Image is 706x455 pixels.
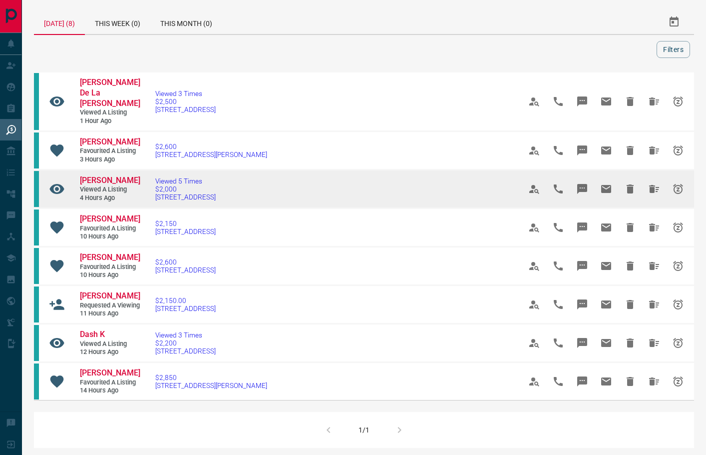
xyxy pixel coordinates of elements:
span: [PERSON_NAME] [80,291,140,300]
a: Dash K [80,329,140,340]
span: Snooze [666,254,690,278]
span: [PERSON_NAME] [80,214,140,223]
span: $2,150 [155,219,216,227]
a: $2,150[STREET_ADDRESS] [155,219,216,235]
span: Snooze [666,215,690,239]
div: condos.ca [34,132,39,168]
span: Hide [618,369,642,393]
span: 10 hours ago [80,232,140,241]
span: View Profile [522,215,546,239]
span: Call [546,89,570,113]
span: View Profile [522,254,546,278]
a: Viewed 5 Times$2,000[STREET_ADDRESS] [155,177,216,201]
div: condos.ca [34,325,39,361]
span: [STREET_ADDRESS] [155,227,216,235]
span: Message [570,369,594,393]
span: Viewed a Listing [80,108,140,117]
span: Snooze [666,89,690,113]
span: 1 hour ago [80,117,140,125]
span: Message [570,89,594,113]
button: Filters [657,41,690,58]
span: Hide All from Disha Singh [642,369,666,393]
div: This Week (0) [85,10,150,34]
span: $2,600 [155,258,216,266]
span: Message [570,254,594,278]
span: Dash K [80,329,105,339]
a: Viewed 3 Times$2,200[STREET_ADDRESS] [155,331,216,355]
span: Email [594,331,618,355]
span: Message [570,177,594,201]
span: [PERSON_NAME] [80,137,140,146]
span: Viewed 5 Times [155,177,216,185]
span: Call [546,331,570,355]
span: Snooze [666,331,690,355]
span: Email [594,177,618,201]
span: $2,150.00 [155,296,216,304]
span: Call [546,138,570,162]
span: 11 hours ago [80,309,140,318]
span: [STREET_ADDRESS] [155,347,216,355]
a: $2,600[STREET_ADDRESS] [155,258,216,274]
span: Call [546,177,570,201]
span: [STREET_ADDRESS] [155,193,216,201]
span: 4 hours ago [80,194,140,202]
span: Hide [618,254,642,278]
span: View Profile [522,331,546,355]
span: Snooze [666,138,690,162]
span: [PERSON_NAME] [80,368,140,377]
span: Email [594,369,618,393]
span: Favourited a Listing [80,224,140,233]
button: Select Date Range [662,10,686,34]
span: Favourited a Listing [80,263,140,271]
div: [DATE] (8) [34,10,85,35]
div: This Month (0) [150,10,222,34]
span: $2,850 [155,373,267,381]
span: 3 hours ago [80,155,140,164]
span: Hide All from Dash K [642,331,666,355]
span: Email [594,292,618,316]
span: Requested a Viewing [80,301,140,310]
span: Snooze [666,177,690,201]
span: 12 hours ago [80,348,140,356]
span: $2,200 [155,339,216,347]
span: [STREET_ADDRESS][PERSON_NAME] [155,150,267,158]
span: Call [546,215,570,239]
span: Hide All from Kyle Tang [642,254,666,278]
span: View Profile [522,369,546,393]
span: Hide All from Kyle Tang [642,292,666,316]
span: Viewed 3 Times [155,331,216,339]
span: [STREET_ADDRESS] [155,105,216,113]
span: View Profile [522,292,546,316]
span: Message [570,215,594,239]
div: condos.ca [34,286,39,322]
span: Hide [618,331,642,355]
a: [PERSON_NAME] [80,137,140,147]
span: Email [594,215,618,239]
a: [PERSON_NAME] [80,368,140,378]
span: Hide [618,177,642,201]
span: Hide [618,138,642,162]
a: [PERSON_NAME] [80,252,140,263]
span: Favourited a Listing [80,378,140,387]
span: Viewed 3 Times [155,89,216,97]
span: $2,500 [155,97,216,105]
a: $2,850[STREET_ADDRESS][PERSON_NAME] [155,373,267,389]
a: [PERSON_NAME] [80,175,140,186]
span: 10 hours ago [80,271,140,279]
div: condos.ca [34,171,39,207]
span: View Profile [522,138,546,162]
span: Message [570,292,594,316]
span: Hide All from Disha Singh [642,138,666,162]
a: [PERSON_NAME] De La [PERSON_NAME] [80,77,140,108]
span: Snooze [666,292,690,316]
div: condos.ca [34,73,39,130]
span: Viewed a Listing [80,185,140,194]
a: $2,600[STREET_ADDRESS][PERSON_NAME] [155,142,267,158]
span: Hide All from Kyle Tang [642,215,666,239]
span: Hide All from Erick De La Cruz [642,89,666,113]
span: Message [570,138,594,162]
span: View Profile [522,89,546,113]
span: Hide [618,215,642,239]
span: Hide All from Mary Yanbergs [642,177,666,201]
